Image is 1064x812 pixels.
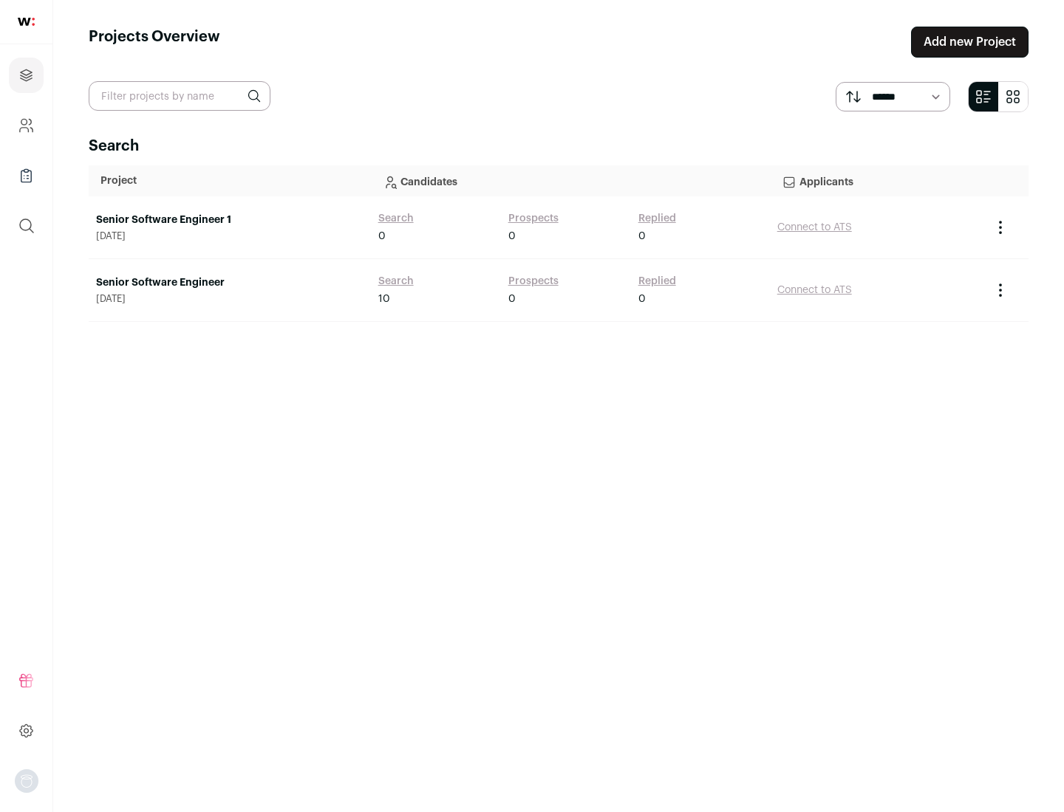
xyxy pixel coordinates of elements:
[378,229,386,244] span: 0
[378,274,414,289] a: Search
[378,211,414,226] a: Search
[992,281,1009,299] button: Project Actions
[992,219,1009,236] button: Project Actions
[638,292,646,306] span: 0
[9,158,44,193] a: Company Lists
[383,166,758,196] p: Candidates
[96,230,364,242] span: [DATE]
[378,292,390,306] span: 10
[100,173,359,188] p: Project
[638,211,676,226] a: Replied
[18,18,35,26] img: wellfound-shorthand-0d5821cbd27db2630d0214b213865d53afaa358527fdda9d0ea32b1df1b89c2c.svg
[89,136,1029,156] h2: Search
[96,293,364,305] span: [DATE]
[777,285,852,295] a: Connect to ATS
[508,274,559,289] a: Prospects
[508,292,516,306] span: 0
[96,213,364,227] a: Senior Software Engineer 1
[638,229,646,244] span: 0
[638,274,676,289] a: Replied
[508,229,516,244] span: 0
[89,81,270,111] input: Filter projects by name
[89,27,220,58] h1: Projects Overview
[96,275,364,290] a: Senior Software Engineer
[15,769,38,793] button: Open dropdown
[782,166,972,196] p: Applicants
[911,27,1029,58] a: Add new Project
[508,211,559,226] a: Prospects
[777,222,852,233] a: Connect to ATS
[9,108,44,143] a: Company and ATS Settings
[9,58,44,93] a: Projects
[15,769,38,793] img: nopic.png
